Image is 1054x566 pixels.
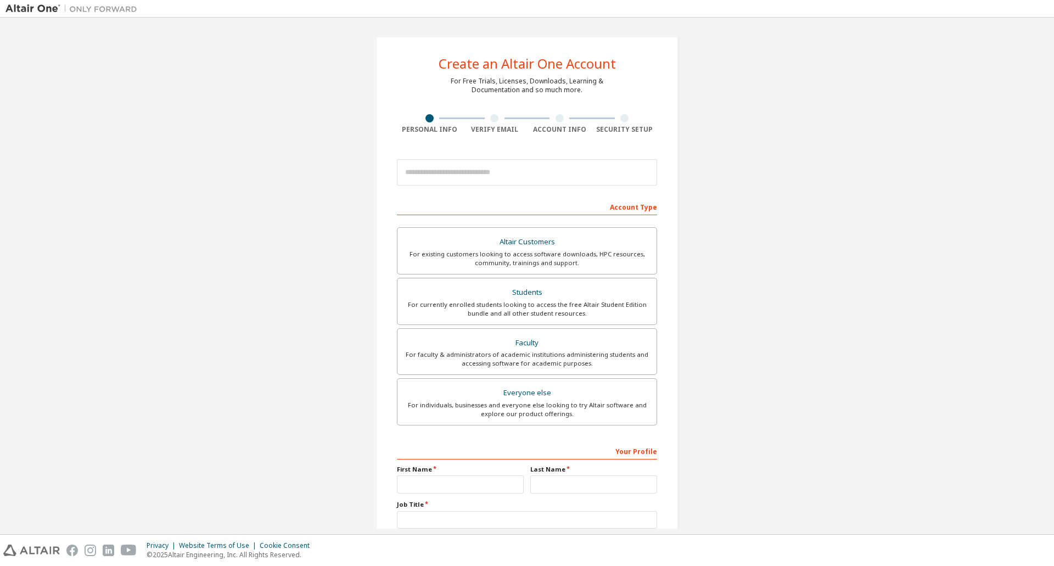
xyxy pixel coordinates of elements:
label: First Name [397,465,524,474]
img: facebook.svg [66,545,78,556]
div: For existing customers looking to access software downloads, HPC resources, community, trainings ... [404,250,650,267]
div: Account Type [397,198,657,215]
div: Cookie Consent [260,541,316,550]
div: For Free Trials, Licenses, Downloads, Learning & Documentation and so much more. [451,77,603,94]
div: Website Terms of Use [179,541,260,550]
div: Your Profile [397,442,657,459]
div: Privacy [147,541,179,550]
label: Job Title [397,500,657,509]
div: Security Setup [592,125,658,134]
img: instagram.svg [85,545,96,556]
div: Altair Customers [404,234,650,250]
div: Everyone else [404,385,650,401]
img: linkedin.svg [103,545,114,556]
div: Students [404,285,650,300]
div: Account Info [527,125,592,134]
div: Personal Info [397,125,462,134]
div: Create an Altair One Account [439,57,616,70]
img: youtube.svg [121,545,137,556]
img: Altair One [5,3,143,14]
div: Faculty [404,335,650,351]
div: For currently enrolled students looking to access the free Altair Student Edition bundle and all ... [404,300,650,318]
img: altair_logo.svg [3,545,60,556]
div: For individuals, businesses and everyone else looking to try Altair software and explore our prod... [404,401,650,418]
div: For faculty & administrators of academic institutions administering students and accessing softwa... [404,350,650,368]
div: Verify Email [462,125,528,134]
label: Last Name [530,465,657,474]
p: © 2025 Altair Engineering, Inc. All Rights Reserved. [147,550,316,559]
